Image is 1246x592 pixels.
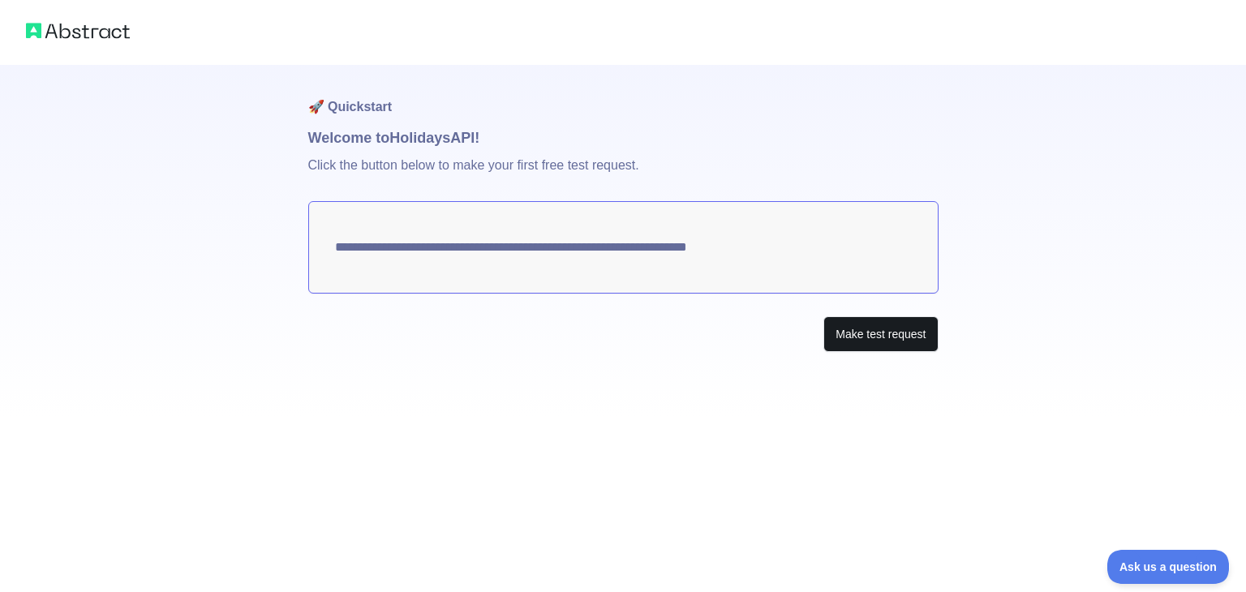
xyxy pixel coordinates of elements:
[1107,550,1230,584] iframe: Toggle Customer Support
[308,127,939,149] h1: Welcome to Holidays API!
[26,19,130,42] img: Abstract logo
[308,149,939,201] p: Click the button below to make your first free test request.
[308,65,939,127] h1: 🚀 Quickstart
[823,316,938,353] button: Make test request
